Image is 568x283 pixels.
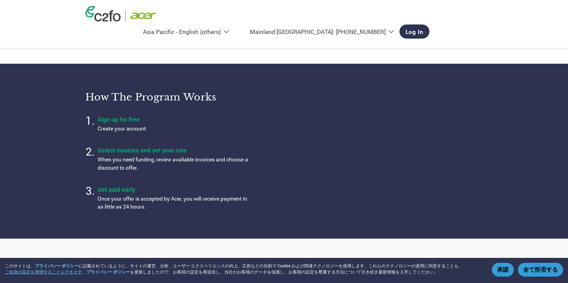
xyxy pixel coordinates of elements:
[98,115,251,123] h4: Sign up for free
[98,146,251,154] h4: Select invoices and set your rate
[98,156,251,172] p: When you need funding, review available invoices and choose a discount to offer.
[85,91,277,103] h3: How the program works
[35,263,79,269] a: プライバシー ポリシー
[98,185,251,193] h4: Get paid early
[86,269,130,275] a: プライバシー ポリシー
[85,6,121,21] img: c2fo logo
[5,269,82,275] button: ご自身の設定を管理することもできます
[399,25,430,39] a: Log In
[518,263,563,277] button: 全て拒否する
[5,263,484,275] div: このサイトは、 に記載されているように、サイトの運営、分析、ユーザー エクスペリエンスの向上、広告などの目的で Cookie および関連テクノロジーを使用します。これらのテクノロジーの使用に同意...
[98,195,251,211] p: Once your offer is accepted by Acer, you will receive payment in as little as 24 hours.
[98,125,251,133] p: Create your account
[492,263,514,277] button: 承諾
[130,10,156,21] img: Acer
